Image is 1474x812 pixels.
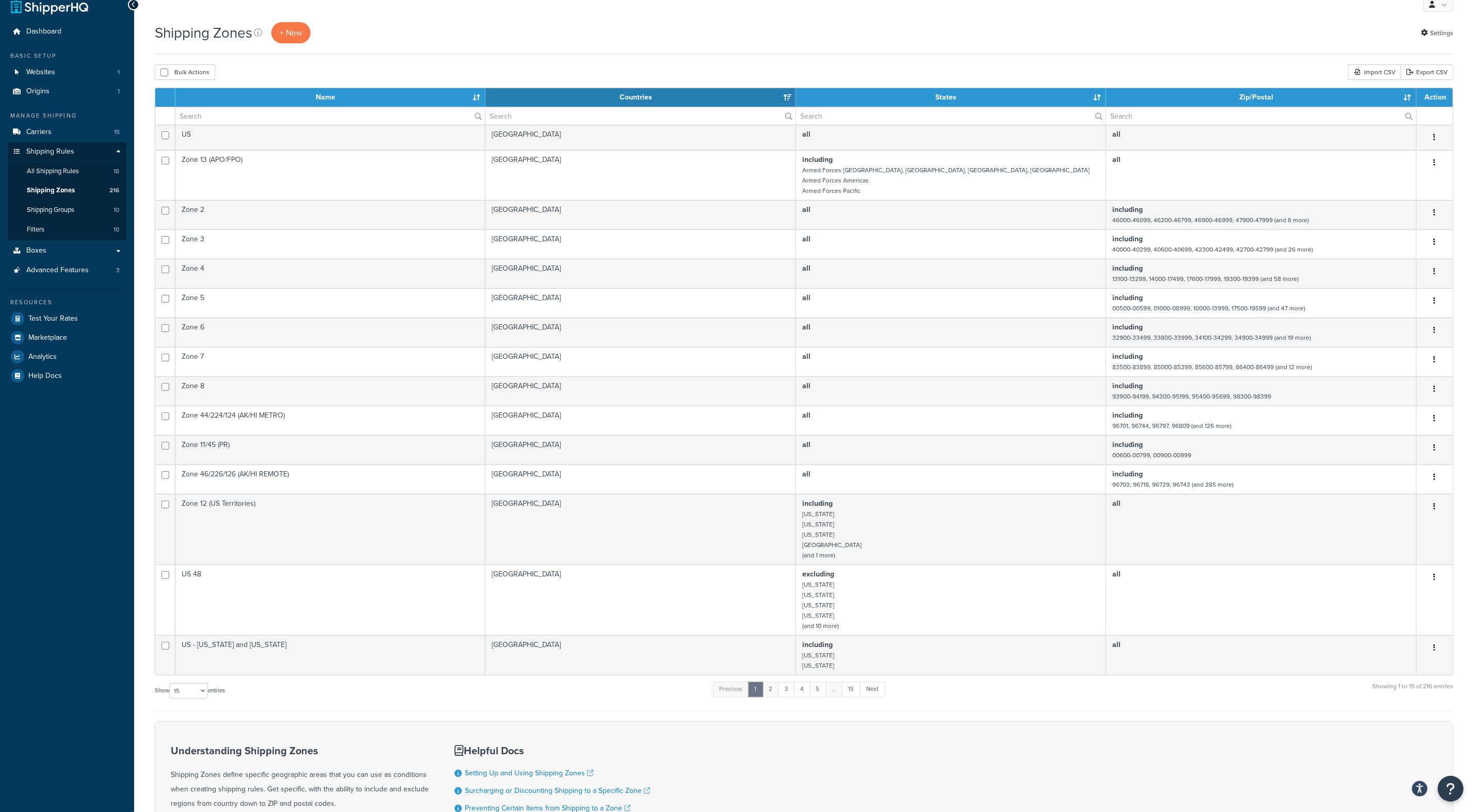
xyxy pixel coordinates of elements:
b: including [1112,351,1143,362]
td: Zone 3 [175,229,485,259]
small: [GEOGRAPHIC_DATA] [802,540,862,550]
td: Zone 2 [175,200,485,229]
li: Carriers [8,123,126,142]
b: including [802,154,833,165]
td: [GEOGRAPHIC_DATA] [485,376,796,406]
span: Analytics [28,353,57,361]
a: Origins 1 [8,82,126,101]
small: Armed Forces Americas [802,176,869,185]
a: Export CSV [1401,64,1453,80]
li: Analytics [8,347,126,366]
a: Setting Up and Using Shipping Zones [465,768,593,778]
li: Shipping Groups [8,201,126,220]
a: 15 [842,682,861,697]
td: Zone 44/224/124 (AK/HI METRO) [175,406,485,435]
span: Dashboard [26,27,61,36]
a: Boxes [8,241,126,260]
b: all [1112,498,1121,509]
td: [GEOGRAPHIC_DATA] [485,494,796,565]
span: Filters [27,225,44,234]
a: 3 [779,682,795,697]
span: Boxes [26,246,46,255]
div: Basic Setup [8,52,126,60]
td: [GEOGRAPHIC_DATA] [485,288,796,318]
li: Shipping Rules [8,142,126,240]
span: Marketplace [28,334,67,342]
a: 4 [794,682,811,697]
th: Countries: activate to sort column ascending [485,88,796,107]
span: Origins [26,87,50,96]
small: [US_STATE] [802,509,834,519]
a: … [825,682,843,697]
small: 46000-46099, 46200-46799, 46900-46999, 47900-47999 (and 6 more) [1112,216,1309,225]
a: 1 [748,682,764,697]
td: [GEOGRAPHIC_DATA] [485,435,796,465]
span: 10 [114,206,119,214]
a: 2 [763,682,780,697]
b: including [802,639,833,650]
td: [GEOGRAPHIC_DATA] [485,565,796,635]
a: Shipping Rules [8,142,126,161]
a: Help Docs [8,367,126,385]
b: all [802,234,811,244]
li: Filters [8,220,126,239]
li: All Shipping Rules [8,162,126,181]
span: Advanced Features [26,266,89,275]
span: 3 [116,266,120,275]
th: Zip/Postal: activate to sort column ascending [1106,88,1416,107]
td: [GEOGRAPHIC_DATA] [485,635,796,675]
td: Zone 11/45 (PR) [175,435,485,465]
a: Advanced Features 3 [8,261,126,280]
a: Previous [713,682,749,697]
th: Action [1417,88,1453,107]
li: Marketplace [8,328,126,347]
a: Filters 10 [8,220,126,239]
span: 1 [118,87,120,96]
small: (and 10 more) [802,621,839,631]
div: Manage Shipping [8,111,126,120]
li: Advanced Features [8,261,126,280]
td: [GEOGRAPHIC_DATA] [485,347,796,376]
td: Zone 46/226/126 (AK/HI REMOTE) [175,465,485,494]
small: [US_STATE] [802,590,834,600]
b: all [802,204,811,215]
b: including [1112,204,1143,215]
small: 96701, 96744, 96797, 96809 (and 126 more) [1112,421,1232,430]
b: including [1112,292,1143,303]
td: [GEOGRAPHIC_DATA] [485,150,796,200]
span: Test Your Rates [28,314,78,323]
small: [US_STATE] [802,580,834,589]
select: Showentries [169,683,208,699]
a: Next [860,682,885,697]
b: including [1112,322,1143,333]
b: all [802,410,811,421]
a: Websites 1 [8,63,126,82]
b: including [1112,439,1143,450]
a: Test Your Rates [8,309,126,328]
b: all [1112,129,1121,140]
b: all [1112,569,1121,579]
a: Carriers 15 [8,123,126,142]
td: Zone 13 (APO/FPO) [175,150,485,200]
td: Zone 4 [175,259,485,288]
span: Help Docs [28,372,62,380]
small: 32900-33499, 33800-33999, 34100-34299, 34900-34999 (and 19 more) [1112,333,1311,342]
li: Origins [8,82,126,101]
a: 5 [809,682,827,697]
th: Name: activate to sort column ascending [175,88,485,107]
td: [GEOGRAPHIC_DATA] [485,318,796,347]
span: 18 [114,167,119,176]
span: Shipping Zones [27,186,75,195]
small: 00500-00599, 01000-08999, 10000-13999, 17500-19599 (and 47 more) [1112,304,1305,313]
td: US [175,125,485,150]
input: Search [175,107,485,125]
td: [GEOGRAPHIC_DATA] [485,259,796,288]
b: all [802,292,811,303]
b: including [1112,380,1143,391]
div: Import CSV [1348,64,1401,80]
span: Shipping Rules [26,147,74,156]
div: Showing 1 to 15 of 216 entries [1372,681,1453,703]
b: all [802,469,811,479]
div: Resources [8,298,126,307]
